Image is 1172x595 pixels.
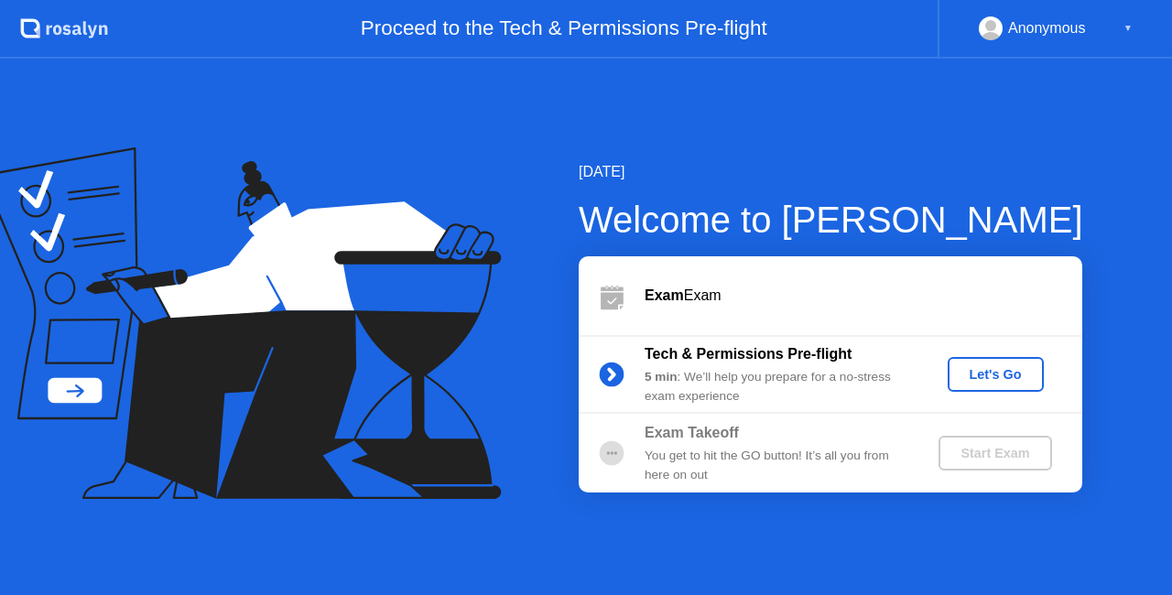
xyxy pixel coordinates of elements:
button: Start Exam [939,436,1051,471]
div: Welcome to [PERSON_NAME] [579,192,1083,247]
div: Let's Go [955,367,1036,382]
b: 5 min [645,370,678,384]
div: [DATE] [579,161,1083,183]
b: Exam Takeoff [645,425,739,440]
b: Tech & Permissions Pre-flight [645,346,852,362]
div: Start Exam [946,446,1044,460]
b: Exam [645,287,684,303]
div: Exam [645,285,1082,307]
button: Let's Go [948,357,1044,392]
div: : We’ll help you prepare for a no-stress exam experience [645,368,908,406]
div: Anonymous [1008,16,1086,40]
div: You get to hit the GO button! It’s all you from here on out [645,447,908,484]
div: ▼ [1123,16,1133,40]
